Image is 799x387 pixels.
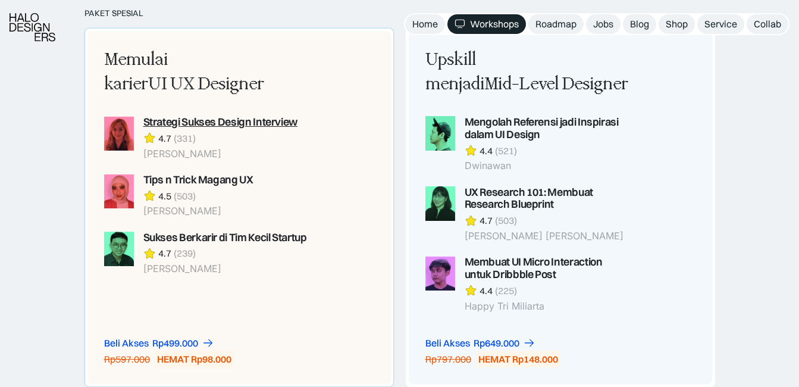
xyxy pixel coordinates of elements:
span: Mid-Level Designer [484,74,628,94]
div: Blog [630,18,649,30]
div: (225) [495,285,517,297]
a: Strategi Sukses Design Interview4.7(331)[PERSON_NAME] [104,116,309,160]
a: Shop [659,14,695,34]
div: Strategi Sukses Design Interview [143,116,297,129]
div: [PERSON_NAME] [143,263,307,274]
div: Roadmap [535,18,576,30]
div: Tips n Trick Magang UX [143,174,253,186]
div: Memulai karier [104,48,309,97]
a: Service [697,14,744,34]
div: Beli Akses [104,337,149,349]
div: PAKET SPESIAL [84,8,715,18]
div: Membuat UI Micro Interaction untuk Dribbble Post [465,256,630,281]
div: [PERSON_NAME] [143,148,297,160]
div: Beli Akses [425,337,470,349]
div: Jobs [593,18,613,30]
div: Upskill menjadi [425,48,630,97]
div: Rp499.000 [152,337,198,349]
div: HEMAT Rp148.000 [478,353,558,366]
div: Rp649.000 [474,337,519,349]
div: 4.4 [480,145,493,157]
div: Home [412,18,438,30]
a: Sukses Berkarir di Tim Kecil Startup4.7(239)[PERSON_NAME] [104,232,309,275]
a: Roadmap [528,14,584,34]
div: (503) [495,214,517,227]
div: (503) [174,190,196,202]
div: (239) [174,247,196,260]
a: Home [405,14,445,34]
a: UX Research 101: Membuat Research Blueprint4.7(503)[PERSON_NAME] [PERSON_NAME] [425,186,630,242]
a: Blog [623,14,656,34]
div: Rp597.000 [104,353,150,366]
a: Workshops [447,14,526,34]
a: Tips n Trick Magang UX4.5(503)[PERSON_NAME] [104,174,309,217]
div: (331) [174,132,196,145]
a: Membuat UI Micro Interaction untuk Dribbble Post4.4(225)Happy Tri Miliarta [425,256,630,312]
div: Mengolah Referensi jadi Inspirasi dalam UI Design [465,116,630,141]
div: UX Research 101: Membuat Research Blueprint [465,186,630,211]
a: Beli AksesRp499.000 [104,337,214,349]
div: Shop [666,18,688,30]
div: Collab [754,18,781,30]
div: Workshops [470,18,519,30]
a: Beli AksesRp649.000 [425,337,535,349]
div: 4.7 [480,214,493,227]
div: Sukses Berkarir di Tim Kecil Startup [143,232,307,244]
div: (521) [495,145,517,157]
span: UI UX Designer [148,74,264,94]
div: [PERSON_NAME] [PERSON_NAME] [465,230,630,242]
div: HEMAT Rp98.000 [157,353,231,366]
div: [PERSON_NAME] [143,205,253,217]
a: Collab [747,14,788,34]
div: 4.7 [158,132,171,145]
div: Rp797.000 [425,353,471,366]
a: Mengolah Referensi jadi Inspirasi dalam UI Design4.4(521)Dwinawan [425,116,630,172]
div: Happy Tri Miliarta [465,301,630,312]
div: Dwinawan [465,160,630,171]
div: 4.7 [158,247,171,260]
div: Service [704,18,737,30]
div: 4.4 [480,285,493,297]
a: Jobs [586,14,621,34]
div: 4.5 [158,190,171,202]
